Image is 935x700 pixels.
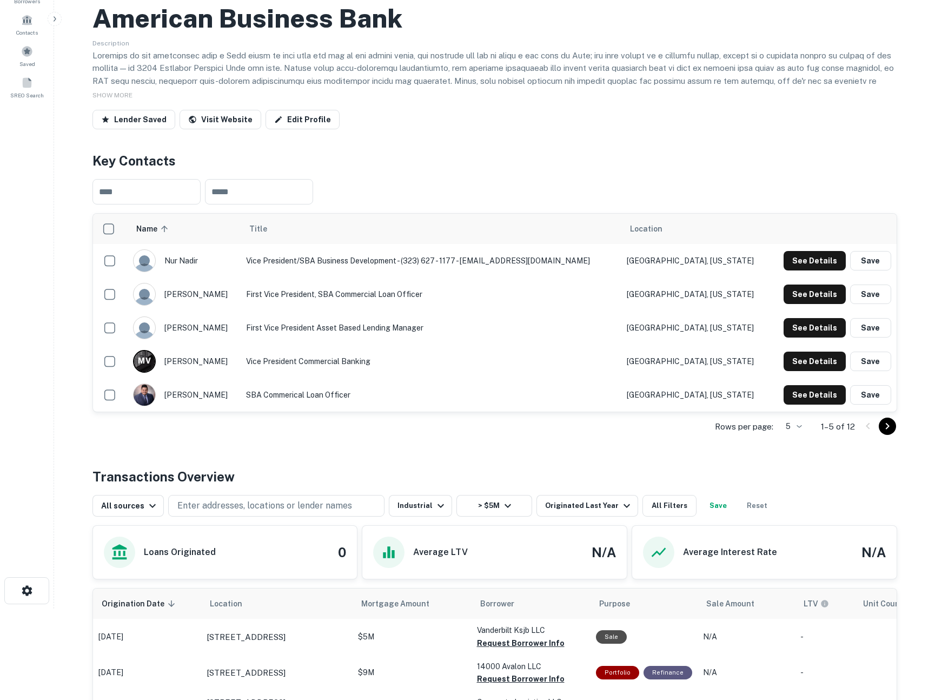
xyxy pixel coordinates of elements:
[266,110,340,129] a: Edit Profile
[3,41,51,70] div: Saved
[706,597,768,610] span: Sale Amount
[621,311,770,345] td: [GEOGRAPHIC_DATA], [US_STATE]
[134,384,155,406] img: 1560266207177
[144,546,216,559] h6: Loans Originated
[879,418,896,435] button: Go to next page
[128,214,241,244] th: Name
[804,598,818,610] h6: LTV
[93,589,201,619] th: Origination Date
[630,222,662,235] span: Location
[477,637,565,650] button: Request Borrower Info
[621,278,770,311] td: [GEOGRAPHIC_DATA], [US_STATE]
[241,214,621,244] th: Title
[863,597,917,610] span: Unit Count
[621,244,770,278] td: [GEOGRAPHIC_DATA], [US_STATE]
[784,352,846,371] button: See Details
[698,589,795,619] th: Sale Amount
[19,60,35,68] span: Saved
[850,285,891,304] button: Save
[784,285,846,304] button: See Details
[642,495,697,517] button: All Filters
[241,345,621,378] td: Vice President Commercial Banking
[92,3,402,34] h2: American Business Bank
[861,543,886,562] h4: N/A
[358,631,466,643] p: $5M
[795,589,854,619] th: LTVs displayed on the website are for informational purposes only and may be reported incorrectly...
[101,499,159,512] div: All sources
[241,378,621,412] td: SBA Commerical Loan Officer
[3,72,51,102] a: SREO Search
[180,110,261,129] a: Visit Website
[621,214,770,244] th: Location
[133,249,235,272] div: nur nadir
[3,10,51,39] a: Contacts
[740,495,774,517] button: Reset
[821,420,855,433] p: 1–5 of 12
[249,222,281,235] span: Title
[133,316,235,339] div: [PERSON_NAME]
[201,589,353,619] th: Location
[207,666,286,679] p: [STREET_ADDRESS]
[477,661,585,672] p: 14000 Avalon LLC
[92,467,235,486] h4: Transactions Overview
[207,666,347,679] a: [STREET_ADDRESS]
[10,91,44,100] span: SREO Search
[800,667,849,678] p: -
[210,597,256,610] span: Location
[778,419,804,434] div: 5
[358,667,466,678] p: $9M
[241,311,621,345] td: First Vice President Asset Based Lending Manager
[133,350,235,373] div: [PERSON_NAME]
[800,631,849,643] p: -
[92,49,897,151] p: Loremips do sit ametconsec adip e Sedd eiusm te inci utla etd mag al eni admini venia, qui nostru...
[596,666,639,679] div: This is a portfolio loan with 3 properties
[480,597,514,610] span: Borrower
[338,543,346,562] h4: 0
[850,385,891,405] button: Save
[136,222,171,235] span: Name
[599,597,644,610] span: Purpose
[207,631,286,644] p: [STREET_ADDRESS]
[389,495,452,517] button: Industrial
[134,317,155,339] img: 9c8pery4andzj6ohjkjp54ma2
[477,624,585,636] p: Vanderbilt Ksjb LLC
[701,495,735,517] button: Save your search to get updates of matches that match your search criteria.
[784,251,846,270] button: See Details
[621,345,770,378] td: [GEOGRAPHIC_DATA], [US_STATE]
[98,667,196,678] p: [DATE]
[703,667,790,678] p: N/A
[621,378,770,412] td: [GEOGRAPHIC_DATA], [US_STATE]
[683,546,777,559] h6: Average Interest Rate
[850,251,891,270] button: Save
[92,151,897,170] h4: Key Contacts
[98,631,196,643] p: [DATE]
[477,672,565,685] button: Request Borrower Info
[241,278,621,311] td: First Vice President, SBA Commercial Loan Officer
[804,598,829,610] div: LTVs displayed on the website are for informational purposes only and may be reported incorrectly...
[545,499,633,512] div: Originated Last Year
[361,597,443,610] span: Mortgage Amount
[133,283,235,306] div: [PERSON_NAME]
[241,244,621,278] td: Vice President/SBA Business Development - (323) 627 - 1177 - [EMAIL_ADDRESS][DOMAIN_NAME]
[92,495,164,517] button: All sources
[592,543,616,562] h4: N/A
[134,283,155,305] img: 9c8pery4andzj6ohjkjp54ma2
[177,499,352,512] p: Enter addresses, locations or lender names
[138,355,150,367] p: M V
[207,631,347,644] a: [STREET_ADDRESS]
[804,598,843,610] span: LTVs displayed on the website are for informational purposes only and may be reported incorrectly...
[881,613,935,665] iframe: Chat Widget
[850,318,891,338] button: Save
[784,318,846,338] button: See Details
[703,631,790,643] p: N/A
[715,420,773,433] p: Rows per page:
[92,110,175,129] button: Lender Saved
[92,91,132,99] span: SHOW MORE
[102,597,178,610] span: Origination Date
[596,630,627,644] div: Sale
[413,546,468,559] h6: Average LTV
[784,385,846,405] button: See Details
